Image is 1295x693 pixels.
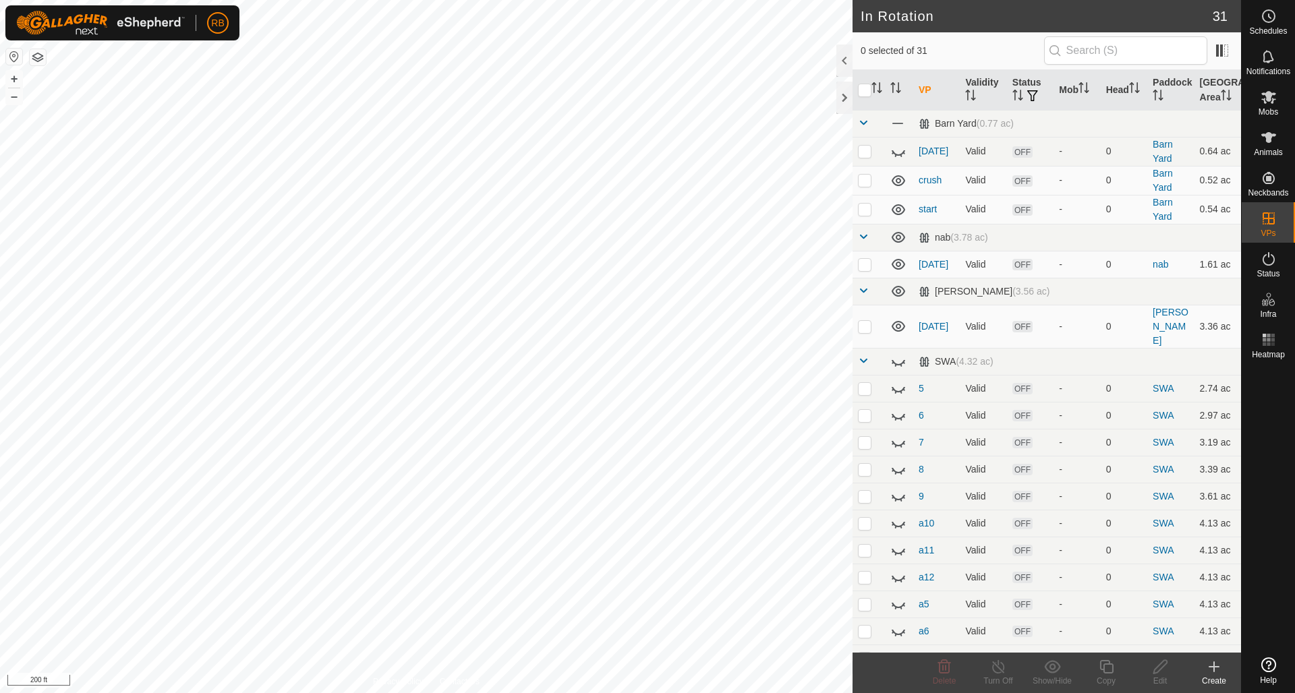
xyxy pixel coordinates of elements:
[965,92,976,102] p-sorticon: Activate to sort
[1101,510,1147,537] td: 0
[919,356,994,367] div: SWA
[1153,572,1174,582] a: SWA
[6,71,22,87] button: +
[1012,383,1033,394] span: OFF
[1246,67,1290,76] span: Notifications
[1195,137,1241,166] td: 0.64 ac
[30,49,46,65] button: Map Layers
[1213,6,1228,26] span: 31
[919,545,934,555] a: a11
[960,617,1006,644] td: Valid
[919,259,948,270] a: [DATE]
[1242,652,1295,690] a: Help
[919,626,929,636] a: a6
[1059,144,1095,158] div: -
[960,70,1006,111] th: Validity
[1153,168,1173,193] a: Barn Yard
[1195,375,1241,402] td: 2.74 ac
[960,305,1006,348] td: Valid
[1260,310,1276,318] span: Infra
[960,429,1006,456] td: Valid
[1101,305,1147,348] td: 0
[861,44,1044,58] span: 0 selected of 31
[1101,564,1147,591] td: 0
[1195,402,1241,429] td: 2.97 ac
[960,564,1006,591] td: Valid
[1101,70,1147,111] th: Head
[1101,251,1147,278] td: 0
[1195,195,1241,224] td: 0.54 ac
[1195,483,1241,510] td: 3.61 ac
[1012,259,1033,270] span: OFF
[1147,70,1194,111] th: Paddock
[960,137,1006,166] td: Valid
[1101,644,1147,671] td: 0
[919,518,934,529] a: a10
[1153,259,1168,270] a: nab
[1153,518,1174,529] a: SWA
[1101,429,1147,456] td: 0
[1259,108,1278,116] span: Mobs
[1012,410,1033,421] span: OFF
[861,8,1213,24] h2: In Rotation
[1101,402,1147,429] td: 0
[1260,676,1277,684] span: Help
[440,675,480,688] a: Contact Us
[1261,229,1275,237] span: VPs
[960,402,1006,429] td: Valid
[960,510,1006,537] td: Valid
[919,175,942,185] a: crush
[1059,258,1095,272] div: -
[1012,491,1033,502] span: OFF
[890,84,901,95] p-sorticon: Activate to sort
[1195,564,1241,591] td: 4.13 ac
[1079,675,1133,687] div: Copy
[1195,305,1241,348] td: 3.36 ac
[211,16,224,30] span: RB
[977,118,1014,129] span: (0.77 ac)
[919,491,924,502] a: 9
[1254,148,1283,156] span: Animals
[1195,70,1241,111] th: [GEOGRAPHIC_DATA] Area
[971,675,1025,687] div: Turn Off
[1153,307,1188,346] a: [PERSON_NAME]
[1187,675,1241,687] div: Create
[1012,321,1033,332] span: OFF
[1101,591,1147,617] td: 0
[960,166,1006,195] td: Valid
[1195,429,1241,456] td: 3.19 ac
[1059,597,1095,611] div: -
[960,195,1006,224] td: Valid
[1195,456,1241,483] td: 3.39 ac
[1195,644,1241,671] td: 4.13 ac
[1025,675,1079,687] div: Show/Hide
[1221,92,1232,102] p-sorticon: Activate to sort
[1257,270,1279,278] span: Status
[1249,27,1287,35] span: Schedules
[1012,518,1033,529] span: OFF
[1153,197,1173,222] a: Barn Yard
[950,232,987,243] span: (3.78 ac)
[919,286,1049,297] div: [PERSON_NAME]
[933,676,956,686] span: Delete
[1195,510,1241,537] td: 4.13 ac
[1153,545,1174,555] a: SWA
[1059,489,1095,504] div: -
[1101,137,1147,166] td: 0
[6,49,22,65] button: Reset Map
[1195,166,1241,195] td: 0.52 ac
[1059,462,1095,477] div: -
[1012,437,1033,448] span: OFF
[1059,382,1095,396] div: -
[1012,464,1033,475] span: OFF
[373,675,424,688] a: Privacy Policy
[1059,320,1095,334] div: -
[16,11,185,35] img: Gallagher Logo
[1059,624,1095,638] div: -
[1054,70,1100,111] th: Mob
[1248,189,1288,197] span: Neckbands
[919,599,929,609] a: a5
[1012,175,1033,187] span: OFF
[919,118,1014,129] div: Barn Yard
[1153,139,1173,164] a: Barn Yard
